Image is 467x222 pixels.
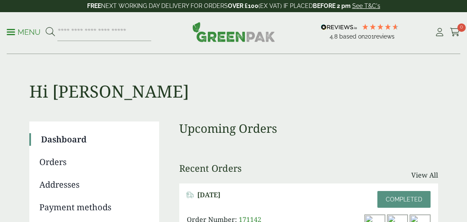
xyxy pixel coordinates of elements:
[7,27,41,36] a: Menu
[434,28,445,36] i: My Account
[197,191,220,199] span: [DATE]
[450,26,460,39] a: 0
[41,133,147,146] a: Dashboard
[7,27,41,37] p: Menu
[365,33,374,40] span: 201
[386,196,422,203] span: Completed
[39,178,147,191] a: Addresses
[179,163,242,173] h3: Recent Orders
[87,3,101,9] strong: FREE
[228,3,258,9] strong: OVER £100
[321,24,357,30] img: REVIEWS.io
[339,33,365,40] span: Based on
[352,3,380,9] a: See T&C's
[411,170,438,180] a: View All
[39,156,147,168] a: Orders
[29,54,438,101] h1: Hi [PERSON_NAME]
[450,28,460,36] i: Cart
[39,201,147,214] a: Payment methods
[192,22,275,42] img: GreenPak Supplies
[374,33,395,40] span: reviews
[313,3,351,9] strong: BEFORE 2 pm
[361,23,399,31] div: 4.79 Stars
[179,121,438,136] h3: Upcoming Orders
[330,33,339,40] span: 4.8
[457,23,466,32] span: 0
